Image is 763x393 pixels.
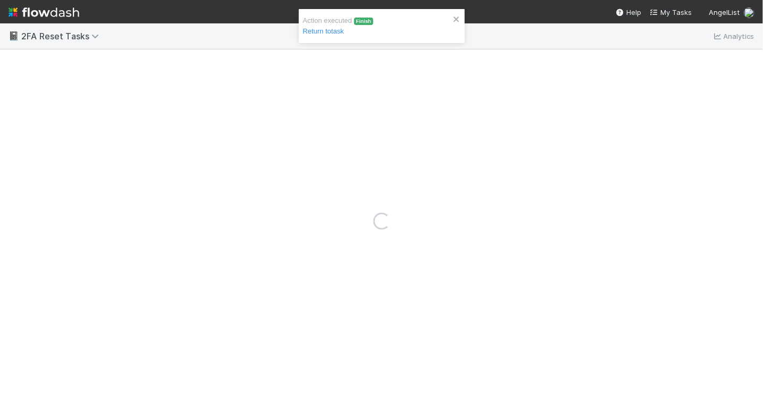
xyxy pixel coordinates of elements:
button: close [453,13,460,24]
span: 📓 [9,31,19,40]
img: avatar_5d51780c-77ad-4a9d-a6ed-b88b2c284079.png [744,7,754,18]
span: Finish [354,18,374,26]
img: logo-inverted-e16ddd16eac7371096b0.svg [9,3,79,21]
span: My Tasks [650,8,692,16]
a: Analytics [712,30,754,43]
div: Help [616,7,641,18]
span: 2FA Reset Tasks [21,31,104,41]
a: Return totask [303,27,344,35]
a: My Tasks [650,7,692,18]
span: Action executed [303,16,374,35]
span: AngelList [709,8,740,16]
